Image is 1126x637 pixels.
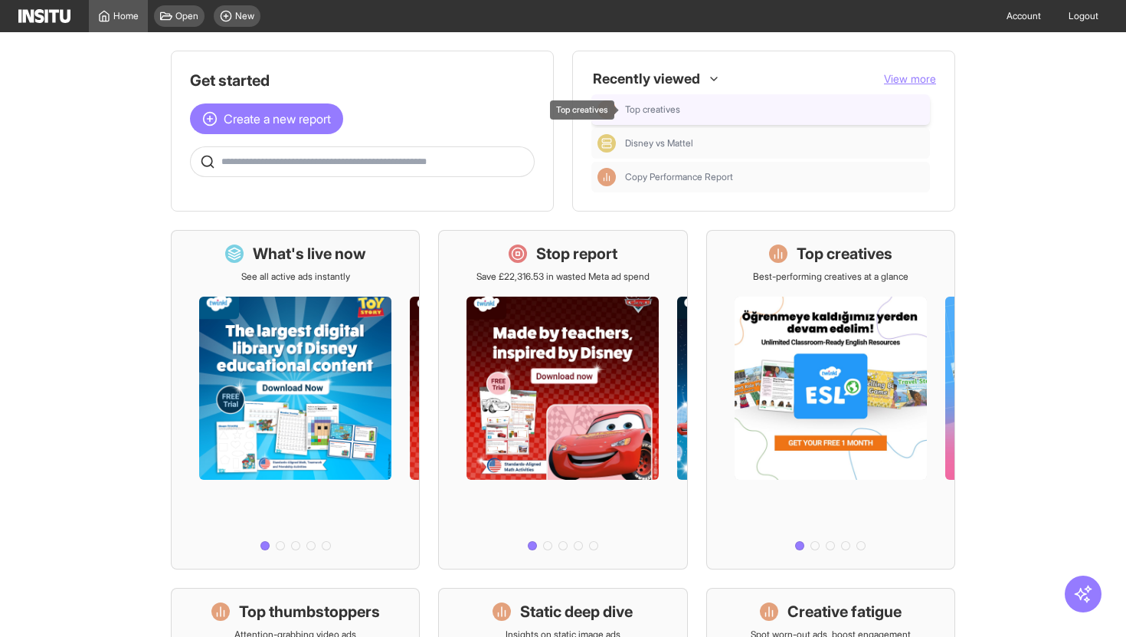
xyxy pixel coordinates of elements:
[476,271,650,283] p: Save £22,316.53 in wasted Meta ad spend
[625,103,924,116] span: Top creatives
[706,230,955,570] a: Top creativesBest-performing creatives at a glance
[520,601,633,622] h1: Static deep dive
[797,243,892,264] h1: Top creatives
[224,110,331,128] span: Create a new report
[171,230,420,570] a: What's live nowSee all active ads instantly
[884,71,936,87] button: View more
[239,601,380,622] h1: Top thumbstoppers
[597,134,616,153] div: Comparison
[625,137,693,149] span: Disney vs Mattel
[597,168,616,186] div: Insights
[625,171,733,183] span: Copy Performance Report
[235,10,254,22] span: New
[175,10,198,22] span: Open
[241,271,350,283] p: See all active ads instantly
[884,72,936,85] span: View more
[753,271,908,283] p: Best-performing creatives at a glance
[18,9,70,23] img: Logo
[190,70,535,91] h1: Get started
[625,103,680,116] span: Top creatives
[625,137,924,149] span: Disney vs Mattel
[438,230,687,570] a: Stop reportSave £22,316.53 in wasted Meta ad spend
[113,10,139,22] span: Home
[625,171,924,183] span: Copy Performance Report
[536,243,617,264] h1: Stop report
[253,243,366,264] h1: What's live now
[190,103,343,134] button: Create a new report
[550,100,614,120] div: Top creatives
